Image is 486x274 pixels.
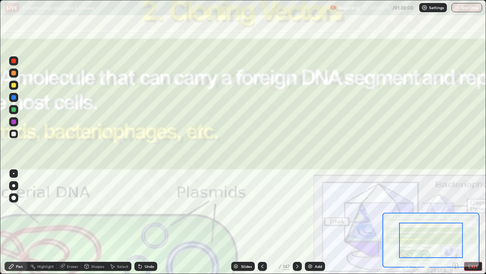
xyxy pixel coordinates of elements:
p: Recording [338,5,359,11]
button: End Class [451,3,482,12]
div: 147 [283,263,290,270]
div: Add [315,264,322,268]
div: Highlight [37,264,54,268]
button: EXIT [464,262,482,271]
p: Biotechnology principles & process [22,5,94,11]
div: / [279,264,281,269]
p: LIVE [7,5,17,11]
img: end-class-cross [454,5,460,11]
div: 32 [270,264,278,269]
img: add-slide-button [307,263,313,269]
div: Pen [16,264,23,268]
div: Select [117,264,128,268]
div: Eraser [67,264,78,268]
div: Undo [145,264,154,268]
p: Settings [429,6,444,10]
div: Shapes [91,264,104,268]
div: Slides [241,264,252,268]
img: class-settings-icons [421,5,428,11]
img: recording.375f2c34.svg [330,5,336,11]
